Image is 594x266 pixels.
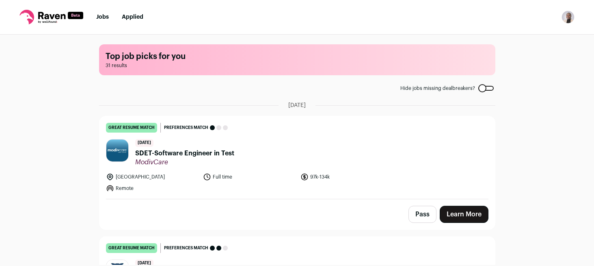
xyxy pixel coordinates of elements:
span: Preferences match [164,124,208,132]
a: Learn More [440,206,488,223]
span: Preferences match [164,244,208,252]
a: Jobs [96,14,109,20]
span: SDET-Software Engineer in Test [135,148,234,158]
span: [DATE] [135,139,153,147]
div: great resume match [106,123,157,133]
button: Pass [408,206,436,223]
div: great resume match [106,243,157,253]
span: Hide jobs missing dealbreakers? [400,85,475,92]
li: Remote [106,184,199,192]
img: d98e1dd28614b63e8087cb1273246d351f42caeffa118dbbd51f3f3f8ecbdd3f.jpg [106,140,128,161]
li: 97k-134k [300,173,393,181]
li: [GEOGRAPHIC_DATA] [106,173,199,181]
button: Open dropdown [562,11,575,24]
span: 31 results [106,62,489,69]
a: great resume match Preferences match [DATE] SDET-Software Engineer in Test ModivCare [GEOGRAPHIC_... [99,116,495,199]
img: 2721967-medium_jpg [562,11,575,24]
a: Applied [122,14,143,20]
span: ModivCare [135,158,234,166]
span: [DATE] [288,101,306,109]
h1: Top job picks for you [106,51,489,62]
li: Full time [203,173,296,181]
